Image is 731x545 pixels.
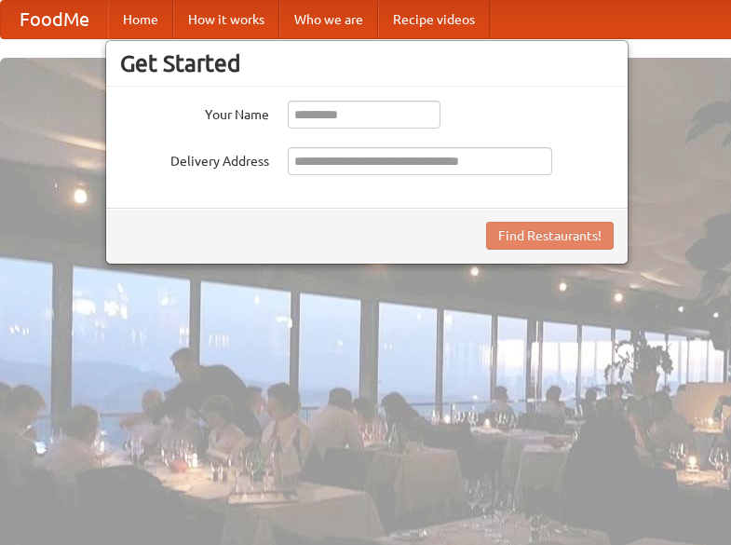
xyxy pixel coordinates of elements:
[120,101,269,124] label: Your Name
[120,49,614,77] h3: Get Started
[120,147,269,170] label: Delivery Address
[378,1,490,38] a: Recipe videos
[1,1,108,38] a: FoodMe
[173,1,279,38] a: How it works
[486,222,614,250] button: Find Restaurants!
[108,1,173,38] a: Home
[279,1,378,38] a: Who we are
